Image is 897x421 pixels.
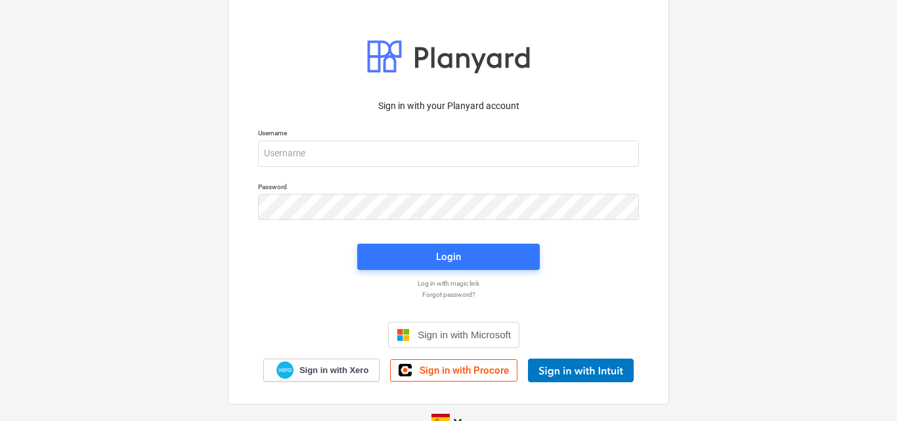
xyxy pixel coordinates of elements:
a: Forgot password? [252,290,645,299]
img: Xero logo [276,361,294,379]
a: Sign in with Procore [390,359,517,382]
span: Sign in with Procore [420,365,509,376]
a: Log in with magic link [252,279,645,288]
div: Login [436,248,461,265]
p: Sign in with your Planyard account [258,99,639,113]
span: Sign in with Xero [299,365,368,376]
p: Password [258,183,639,194]
p: Username [258,129,639,140]
a: Sign in with Xero [263,359,380,382]
span: Sign in with Microsoft [418,329,511,340]
button: Login [357,244,540,270]
img: Microsoft logo [397,328,410,342]
input: Username [258,141,639,167]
